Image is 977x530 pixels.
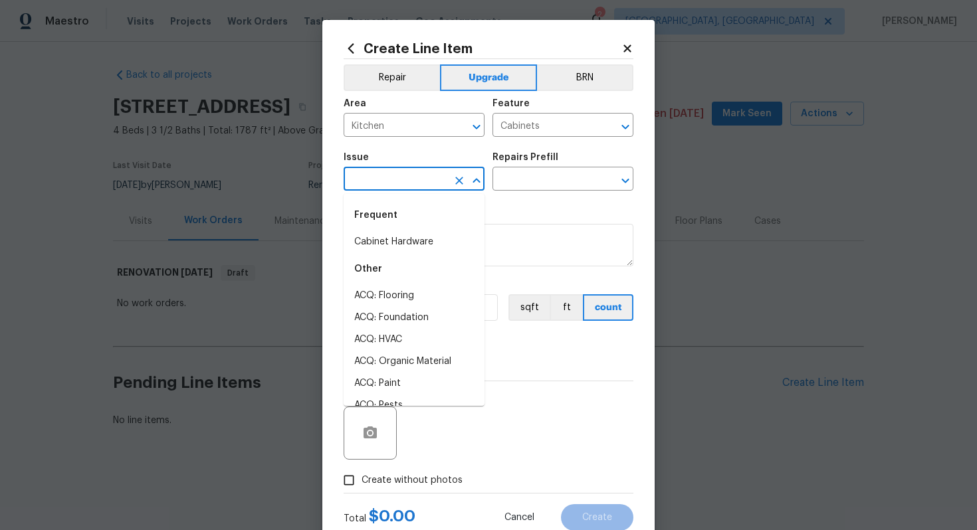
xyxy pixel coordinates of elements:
button: count [583,294,633,321]
button: Close [467,171,486,190]
div: Frequent [344,199,485,231]
span: Cancel [504,513,534,523]
h5: Repairs Prefill [492,153,558,162]
span: Create [582,513,612,523]
button: sqft [508,294,550,321]
button: Repair [344,64,440,91]
h2: Create Line Item [344,41,621,56]
button: Open [616,171,635,190]
span: Create without photos [362,474,463,487]
button: Open [616,118,635,136]
button: ft [550,294,583,321]
li: ACQ: Organic Material [344,351,485,373]
h5: Feature [492,99,530,108]
span: $ 0.00 [369,508,415,524]
li: ACQ: Paint [344,373,485,395]
li: ACQ: Pests [344,395,485,416]
h5: Issue [344,153,369,162]
li: ACQ: HVAC [344,329,485,351]
h5: Area [344,99,366,108]
button: Open [467,118,486,136]
div: Other [344,253,485,285]
button: Clear [450,171,469,190]
li: ACQ: Flooring [344,285,485,307]
div: Total [344,509,415,525]
button: BRN [537,64,633,91]
button: Upgrade [440,64,538,91]
li: ACQ: Foundation [344,307,485,329]
li: Cabinet Hardware [344,231,485,253]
